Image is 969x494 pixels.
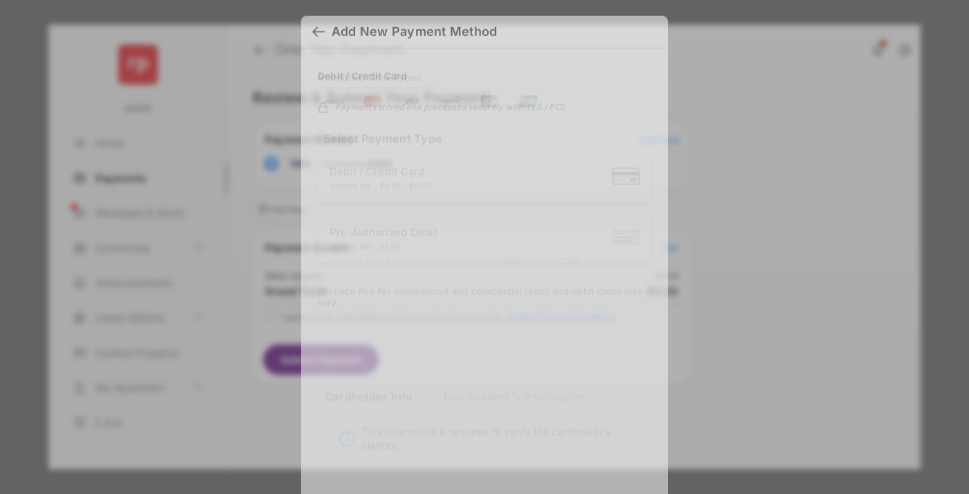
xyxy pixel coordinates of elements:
span: This information is required to verify the cardholder's identity. [362,425,637,452]
h4: Debit / Credit Card [318,70,408,82]
div: Add New Payment Method [332,24,497,39]
label: Use resident's information [444,389,585,403]
div: Payments stored and processed securely with TLS / PCI [318,100,651,112]
iframe: Credit card field [318,188,651,249]
strong: Cardholder Info [325,389,413,428]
